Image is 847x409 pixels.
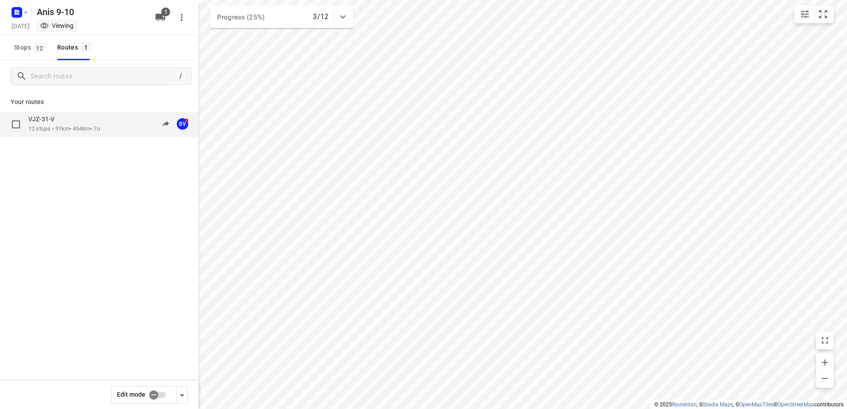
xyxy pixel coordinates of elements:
[796,5,814,23] button: Map settings
[34,43,46,52] span: 12
[176,71,186,81] div: /
[157,115,175,133] button: Send to driver
[117,391,145,398] span: Edit mode
[57,42,94,53] div: Routes
[40,21,74,30] div: You are currently in view mode. To make any changes, go to edit project.
[739,401,773,408] a: OpenMapTiles
[11,97,188,107] p: Your routes
[161,8,170,16] span: 1
[794,5,834,23] div: small contained button group
[28,115,60,123] p: VJZ-31-V
[173,8,190,26] button: More
[814,5,832,23] button: Fit zoom
[152,8,169,26] button: 1
[7,116,25,133] span: Select
[777,401,814,408] a: OpenStreetMap
[31,69,176,83] input: Search routes
[14,42,48,53] span: Stops
[313,12,328,22] p: 3/12
[672,401,697,408] a: Routetitan
[210,5,354,28] div: Progress (25%)3/12
[28,125,100,133] p: 12 stops • 91km • 4h46m • 7u
[654,401,843,408] li: © 2025 , © , © © contributors
[703,401,733,408] a: Stadia Maps
[217,13,264,21] span: Progress (25%)
[177,389,187,400] div: Driver app settings
[81,42,91,51] span: 1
